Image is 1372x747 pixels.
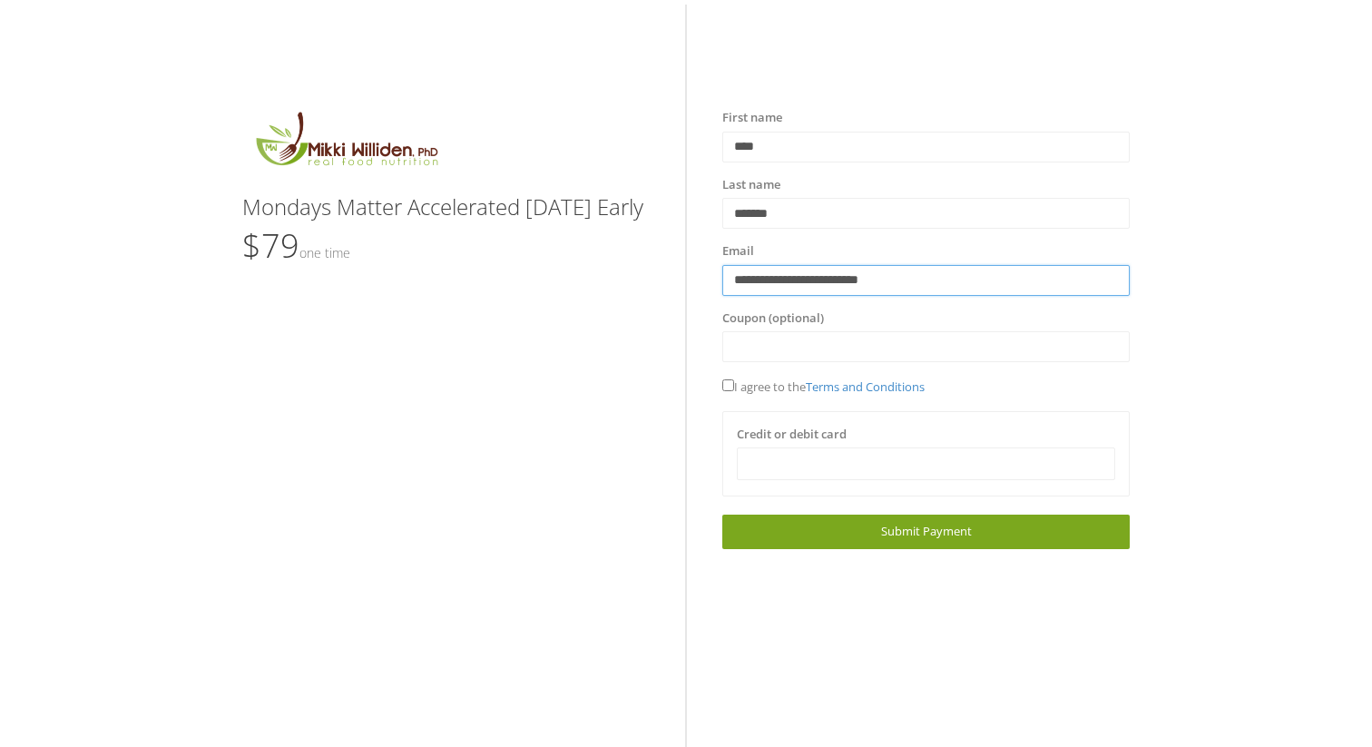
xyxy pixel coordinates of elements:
[881,523,972,539] span: Submit Payment
[722,242,754,260] label: Email
[749,457,1103,472] iframe: Secure card payment input frame
[242,109,449,177] img: MikkiLogoMain.png
[299,244,350,261] small: One time
[242,223,350,268] span: $79
[722,378,925,395] span: I agree to the
[806,378,925,395] a: Terms and Conditions
[242,195,650,219] h3: Mondays Matter Accelerated [DATE] Early
[722,310,824,328] label: Coupon (optional)
[737,426,847,444] label: Credit or debit card
[722,176,780,194] label: Last name
[722,109,782,127] label: First name
[722,515,1130,548] a: Submit Payment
